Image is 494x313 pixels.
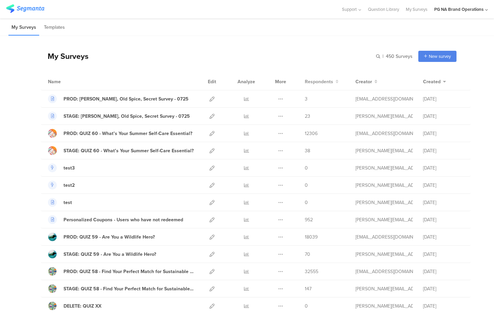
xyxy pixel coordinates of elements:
[64,251,156,258] div: STAGE: QUIZ 59 - Are You a Wildlife Hero?
[423,268,464,275] div: [DATE]
[64,95,189,103] div: PROD: Olay, Old Spice, Secret Survey - 0725
[64,182,75,189] div: test2
[423,78,446,85] button: Created
[48,146,194,155] a: STAGE: QUIZ 60 - What’s Your Summer Self-Care Essential?
[305,199,308,206] span: 0
[386,53,413,60] span: 450 Surveys
[48,284,195,293] a: STAGE: QUIZ 58 - Find Your Perfect Match for Sustainable Living
[423,95,464,103] div: [DATE]
[305,147,310,154] span: 38
[423,164,464,172] div: [DATE]
[305,78,333,85] span: Respondents
[273,73,288,90] div: More
[355,95,413,103] div: yadav.vy.3@pg.com
[48,198,72,207] a: test
[423,130,464,137] div: [DATE]
[305,216,313,223] span: 952
[434,6,484,13] div: PG NA Brand Operations
[64,130,192,137] div: PROD: QUIZ 60 - What’s Your Summer Self-Care Essential?
[48,78,89,85] div: Name
[355,303,413,310] div: shirley.j@pg.com
[423,251,464,258] div: [DATE]
[355,113,413,120] div: shirley.j@pg.com
[8,20,39,36] li: My Surveys
[355,285,413,292] div: shirley.j@pg.com
[423,285,464,292] div: [DATE]
[305,164,308,172] span: 0
[64,285,195,292] div: STAGE: QUIZ 58 - Find Your Perfect Match for Sustainable Living
[305,251,310,258] span: 70
[305,268,318,275] span: 32555
[64,199,72,206] div: test
[48,250,156,259] a: STAGE: QUIZ 59 - Are You a Wildlife Hero?
[305,303,308,310] span: 0
[64,216,183,223] div: Personalized Coupons - Users who have not redeemed
[342,6,357,13] span: Support
[41,20,68,36] li: Templates
[305,95,307,103] span: 3
[64,113,190,120] div: STAGE: Olay, Old Spice, Secret Survey - 0725
[423,113,464,120] div: [DATE]
[423,303,464,310] div: [DATE]
[423,182,464,189] div: [DATE]
[429,53,451,60] span: New survey
[305,233,318,241] span: 18039
[64,164,75,172] div: test3
[423,78,441,85] span: Created
[355,78,372,85] span: Creator
[423,199,464,206] div: [DATE]
[423,216,464,223] div: [DATE]
[48,181,75,189] a: test2
[305,113,310,120] span: 23
[355,216,413,223] div: larson.m@pg.com
[48,215,183,224] a: Personalized Coupons - Users who have not redeemed
[48,163,75,172] a: test3
[64,268,195,275] div: PROD: QUIZ 58 - Find Your Perfect Match for Sustainable Living
[305,130,318,137] span: 12306
[48,301,101,310] a: DELETE: QUIZ XX
[355,164,413,172] div: larson.m@pg.com
[6,4,44,13] img: segmanta logo
[48,267,195,276] a: PROD: QUIZ 58 - Find Your Perfect Match for Sustainable Living
[355,251,413,258] div: shirley.j@pg.com
[423,233,464,241] div: [DATE]
[355,130,413,137] div: kumar.h.7@pg.com
[305,182,308,189] span: 0
[64,303,101,310] div: DELETE: QUIZ XX
[355,78,377,85] button: Creator
[48,232,155,241] a: PROD: QUIZ 59 - Are You a Wildlife Hero?
[236,73,256,90] div: Analyze
[48,112,190,120] a: STAGE: [PERSON_NAME], Old Spice, Secret Survey - 0725
[381,53,385,60] span: |
[355,233,413,241] div: kumar.h.7@pg.com
[355,182,413,189] div: larson.m@pg.com
[64,233,155,241] div: PROD: QUIZ 59 - Are You a Wildlife Hero?
[48,129,192,138] a: PROD: QUIZ 60 - What’s Your Summer Self-Care Essential?
[205,73,219,90] div: Edit
[64,147,194,154] div: STAGE: QUIZ 60 - What’s Your Summer Self-Care Essential?
[355,199,413,206] div: larson.m@pg.com
[41,50,89,62] div: My Surveys
[423,147,464,154] div: [DATE]
[48,94,189,103] a: PROD: [PERSON_NAME], Old Spice, Secret Survey - 0725
[355,147,413,154] div: shirley.j@pg.com
[355,268,413,275] div: kumar.h.7@pg.com
[305,78,339,85] button: Respondents
[305,285,312,292] span: 147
